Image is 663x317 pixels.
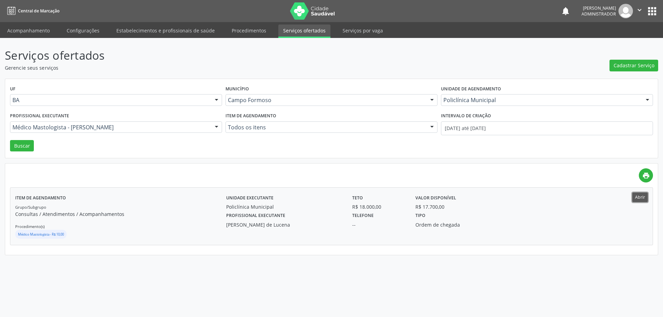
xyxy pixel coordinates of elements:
button: apps [646,5,658,17]
div: [PERSON_NAME] de Lucena [226,221,343,228]
a: Serviços por vaga [338,24,388,37]
div: -- [352,221,406,228]
label: Unidade executante [226,192,273,203]
a: Estabelecimentos e profissionais de saúde [112,24,220,37]
button: notifications [561,6,570,16]
span: Policlínica Municipal [443,97,639,103]
i: print [642,172,650,179]
span: Cadastrar Serviço [614,62,654,69]
label: Profissional executante [226,210,285,221]
a: Central de Marcação [5,5,59,17]
small: Procedimento(s) [15,224,45,229]
div: R$ 18.000,00 [352,203,406,210]
label: Item de agendamento [15,192,66,203]
span: Administrador [582,11,616,17]
button: Cadastrar Serviço [609,60,658,71]
small: Grupo/Subgrupo [15,205,46,210]
label: Item de agendamento [225,111,276,121]
span: Todos os itens [228,124,423,131]
p: Consultas / Atendimentos / Acompanhamentos [15,210,226,218]
a: Serviços ofertados [278,24,330,38]
i:  [636,6,643,14]
label: Telefone [352,210,374,221]
label: Intervalo de criação [441,111,491,121]
span: BA [12,97,208,103]
a: Procedimentos [227,24,271,37]
label: UF [10,84,16,95]
img: img [618,4,633,18]
label: Profissional executante [10,111,69,121]
a: Acompanhamento [2,24,55,37]
label: Valor disponível [415,192,456,203]
span: Médico Mastologista - [PERSON_NAME] [12,124,208,131]
label: Tipo [415,210,425,221]
div: Policlínica Municipal [226,203,343,210]
label: Teto [352,192,363,203]
label: Unidade de agendamento [441,84,501,95]
a: print [639,168,653,182]
span: Central de Marcação [18,8,59,14]
p: Serviços ofertados [5,47,462,64]
button: Abrir [632,192,648,202]
div: R$ 17.700,00 [415,203,444,210]
div: [PERSON_NAME] [582,5,616,11]
button:  [633,4,646,18]
span: Campo Formoso [228,97,423,103]
button: Buscar [10,140,34,152]
p: Gerencie seus serviços [5,64,462,71]
label: Município [225,84,249,95]
a: Configurações [62,24,104,37]
div: Ordem de chegada [415,221,500,228]
small: Médico Mastologista - R$ 10,00 [18,232,64,237]
input: Selecione um intervalo [441,121,653,135]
